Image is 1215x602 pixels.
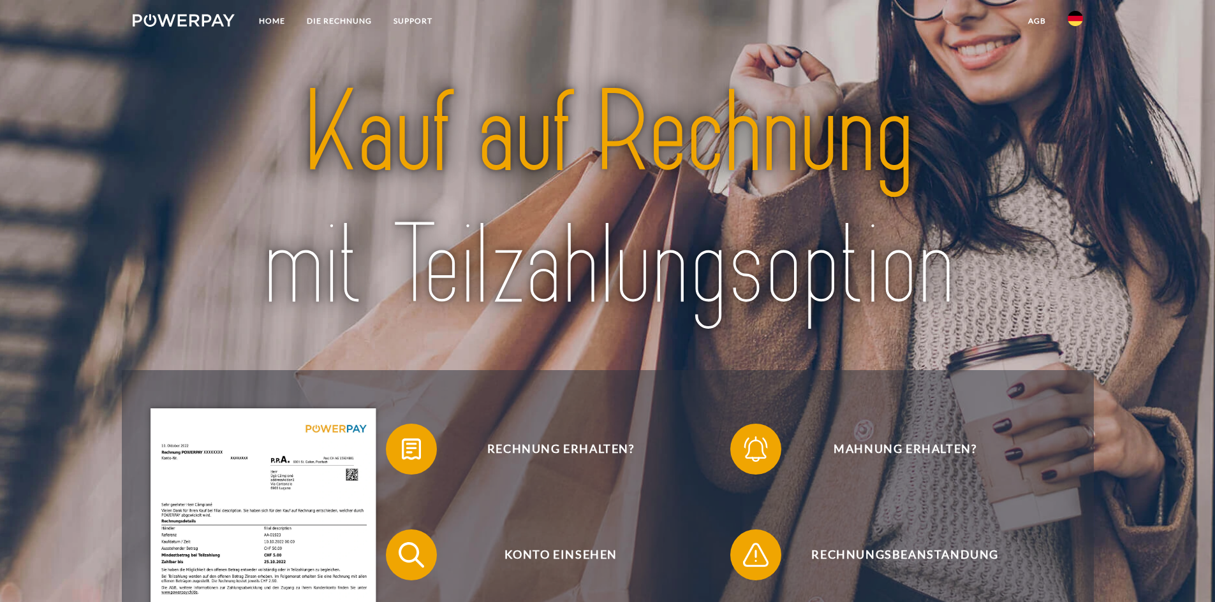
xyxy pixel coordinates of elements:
[248,10,296,32] a: Home
[395,539,427,571] img: qb_search.svg
[296,10,383,32] a: DIE RECHNUNG
[386,529,718,580] button: Konto einsehen
[740,539,772,571] img: qb_warning.svg
[749,424,1061,475] span: Mahnung erhalten?
[1017,10,1057,32] a: agb
[395,433,427,465] img: qb_bill.svg
[749,529,1061,580] span: Rechnungsbeanstandung
[1068,11,1083,26] img: de
[730,424,1062,475] button: Mahnung erhalten?
[386,424,718,475] button: Rechnung erhalten?
[404,424,717,475] span: Rechnung erhalten?
[740,433,772,465] img: qb_bell.svg
[133,14,235,27] img: logo-powerpay-white.svg
[383,10,443,32] a: SUPPORT
[404,529,717,580] span: Konto einsehen
[179,61,1036,340] img: title-powerpay_de.svg
[730,529,1062,580] button: Rechnungsbeanstandung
